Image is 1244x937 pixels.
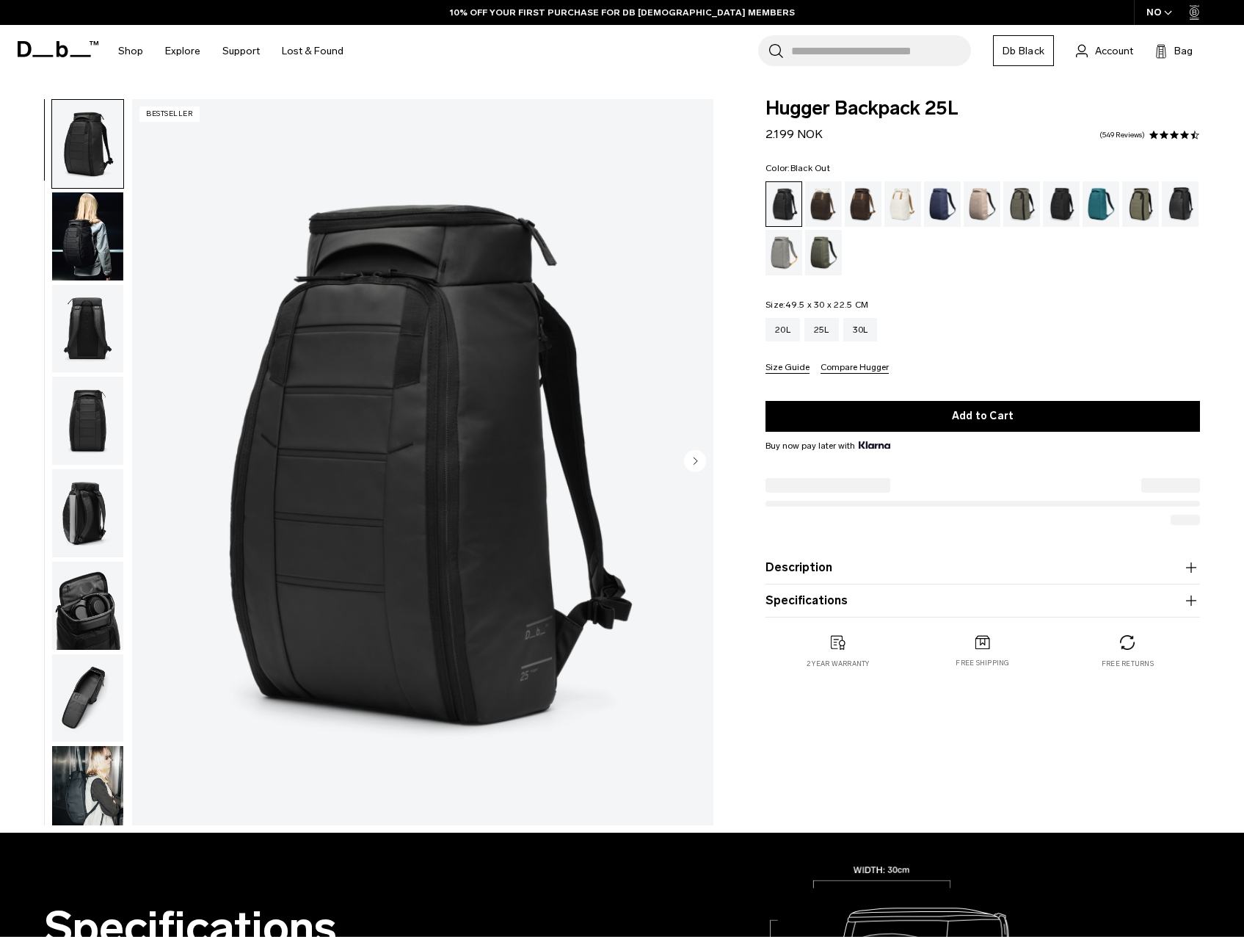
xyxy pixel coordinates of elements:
[51,99,124,189] button: Hugger Backpack 25L Black Out
[51,654,124,743] button: Hugger Backpack 25L Black Out
[282,25,343,77] a: Lost & Found
[1076,42,1133,59] a: Account
[51,192,124,281] button: Hugger Backpack 25L Black Out
[139,106,200,122] p: Bestseller
[884,181,921,227] a: Oatmilk
[118,25,143,77] a: Shop
[1155,42,1193,59] button: Bag
[51,284,124,374] button: Hugger Backpack 25L Black Out
[845,181,881,227] a: Espresso
[1102,659,1154,669] p: Free returns
[52,469,123,557] img: Hugger Backpack 25L Black Out
[765,439,890,452] span: Buy now pay later with
[1095,43,1133,59] span: Account
[765,401,1200,432] button: Add to Cart
[1083,181,1119,227] a: Midnight Teal
[52,285,123,373] img: Hugger Backpack 25L Black Out
[924,181,961,227] a: Blue Hour
[964,181,1000,227] a: Fogbow Beige
[790,163,830,173] span: Black Out
[821,363,889,374] button: Compare Hugger
[805,181,842,227] a: Cappuccino
[765,127,823,141] span: 2.199 NOK
[765,164,830,173] legend: Color:
[165,25,200,77] a: Explore
[1122,181,1159,227] a: Mash Green
[51,468,124,558] button: Hugger Backpack 25L Black Out
[132,99,713,825] img: Hugger Backpack 25L Black Out
[51,745,124,835] button: Hugger Backpack 25L Black Out
[843,318,878,341] a: 30L
[684,449,706,474] button: Next slide
[765,559,1200,576] button: Description
[785,300,868,310] span: 49.5 x 30 x 22.5 CM
[807,659,870,669] p: 2 year warranty
[1099,131,1145,139] a: 549 reviews
[52,562,123,650] img: Hugger Backpack 25L Black Out
[132,99,713,825] li: 1 / 11
[51,376,124,466] button: Hugger Backpack 25L Black Out
[859,441,890,449] img: {"height" => 20, "alt" => "Klarna"}
[804,318,839,341] a: 25L
[52,377,123,465] img: Hugger Backpack 25L Black Out
[765,363,810,374] button: Size Guide
[1043,181,1080,227] a: Charcoal Grey
[52,746,123,834] img: Hugger Backpack 25L Black Out
[51,561,124,651] button: Hugger Backpack 25L Black Out
[765,592,1200,609] button: Specifications
[52,100,123,188] img: Hugger Backpack 25L Black Out
[765,318,800,341] a: 20L
[1174,43,1193,59] span: Bag
[765,230,802,275] a: Sand Grey
[450,6,795,19] a: 10% OFF YOUR FIRST PURCHASE FOR DB [DEMOGRAPHIC_DATA] MEMBERS
[52,654,123,742] img: Hugger Backpack 25L Black Out
[765,181,802,227] a: Black Out
[765,300,868,309] legend: Size:
[805,230,842,275] a: Moss Green
[107,25,354,77] nav: Main Navigation
[222,25,260,77] a: Support
[765,99,1200,118] span: Hugger Backpack 25L
[1162,181,1198,227] a: Reflective Black
[993,35,1054,66] a: Db Black
[956,658,1009,668] p: Free shipping
[52,192,123,281] img: Hugger Backpack 25L Black Out
[1003,181,1040,227] a: Forest Green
